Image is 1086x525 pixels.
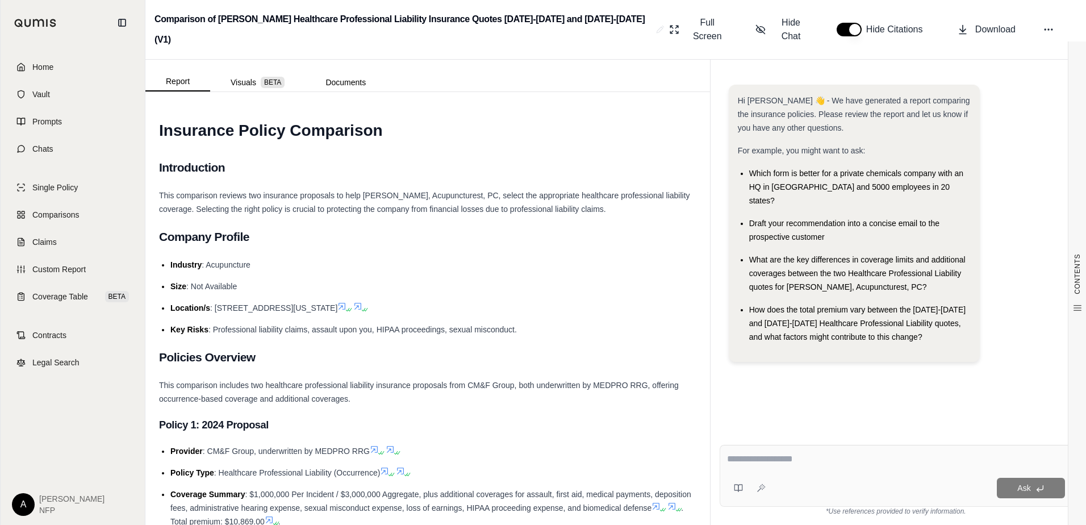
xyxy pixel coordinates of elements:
a: Prompts [7,109,138,134]
h3: Policy 1: 2024 Proposal [159,415,696,435]
span: Home [32,61,53,73]
span: : Professional liability claims, assault upon you, HIPAA proceedings, sexual misconduct. [208,325,517,334]
span: CONTENTS [1073,254,1082,294]
a: Contracts [7,323,138,348]
button: Documents [305,73,386,91]
span: Custom Report [32,264,86,275]
span: This comparison reviews two insurance proposals to help [PERSON_NAME], Acupuncturest, PC, select ... [159,191,690,214]
span: Single Policy [32,182,78,193]
span: [PERSON_NAME] [39,493,105,505]
h2: Company Profile [159,225,696,249]
span: Provider [170,447,203,456]
img: Qumis Logo [14,19,57,27]
h2: Comparison of [PERSON_NAME] Healthcare Professional Liability Insurance Quotes [DATE]-[DATE] and ... [154,9,651,50]
a: Claims [7,230,138,255]
button: Collapse sidebar [113,14,131,32]
span: Full Screen [687,16,729,43]
span: Coverage Summary [170,490,245,499]
a: Comparisons [7,202,138,227]
span: Key Risks [170,325,208,334]
button: Download [953,18,1020,41]
span: : [STREET_ADDRESS][US_STATE] [210,303,337,312]
a: Coverage TableBETA [7,284,138,309]
span: : Healthcare Professional Liability (Occurrence) [214,468,381,477]
span: This comparison includes two healthcare professional liability insurance proposals from CM&F Grou... [159,381,679,403]
span: : CM&F Group, underwritten by MEDPRO RRG [203,447,370,456]
span: Hide Citations [866,23,930,36]
span: BETA [261,77,285,88]
span: Prompts [32,116,62,127]
button: Report [145,72,210,91]
span: Claims [32,236,57,248]
h1: Insurance Policy Comparison [159,115,696,147]
button: Full Screen [665,11,733,48]
span: Policy Type [170,468,214,477]
span: Ask [1017,484,1030,493]
a: Single Policy [7,175,138,200]
span: NFP [39,505,105,516]
span: BETA [105,291,129,302]
span: Hide Chat [772,16,809,43]
h2: Introduction [159,156,696,180]
span: Industry [170,260,202,269]
div: *Use references provided to verify information. [720,507,1072,516]
button: Ask [997,478,1065,498]
span: : Not Available [186,282,237,291]
span: : Acupuncture [202,260,250,269]
span: Contracts [32,330,66,341]
span: Location/s [170,303,210,312]
a: Vault [7,82,138,107]
h2: Policies Overview [159,345,696,369]
span: Coverage Table [32,291,88,302]
span: Vault [32,89,50,100]
span: Download [975,23,1016,36]
span: Hi [PERSON_NAME] 👋 - We have generated a report comparing the insurance policies. Please review t... [738,96,970,132]
span: Comparisons [32,209,79,220]
a: Chats [7,136,138,161]
a: Home [7,55,138,80]
div: A [12,493,35,516]
span: For example, you might want to ask: [738,146,866,155]
span: How does the total premium vary between the [DATE]-[DATE] and [DATE]-[DATE] Healthcare Profession... [749,305,966,341]
span: Draft your recommendation into a concise email to the prospective customer [749,219,939,241]
span: : $1,000,000 Per Incident / $3,000,000 Aggregate, plus additional coverages for assault, first ai... [170,490,691,512]
span: Chats [32,143,53,155]
span: Which form is better for a private chemicals company with an HQ in [GEOGRAPHIC_DATA] and 5000 emp... [749,169,963,205]
a: Legal Search [7,350,138,375]
span: What are the key differences in coverage limits and additional coverages between the two Healthca... [749,255,966,291]
button: Hide Chat [751,11,814,48]
button: Visuals [210,73,305,91]
span: Size [170,282,186,291]
span: Legal Search [32,357,80,368]
a: Custom Report [7,257,138,282]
